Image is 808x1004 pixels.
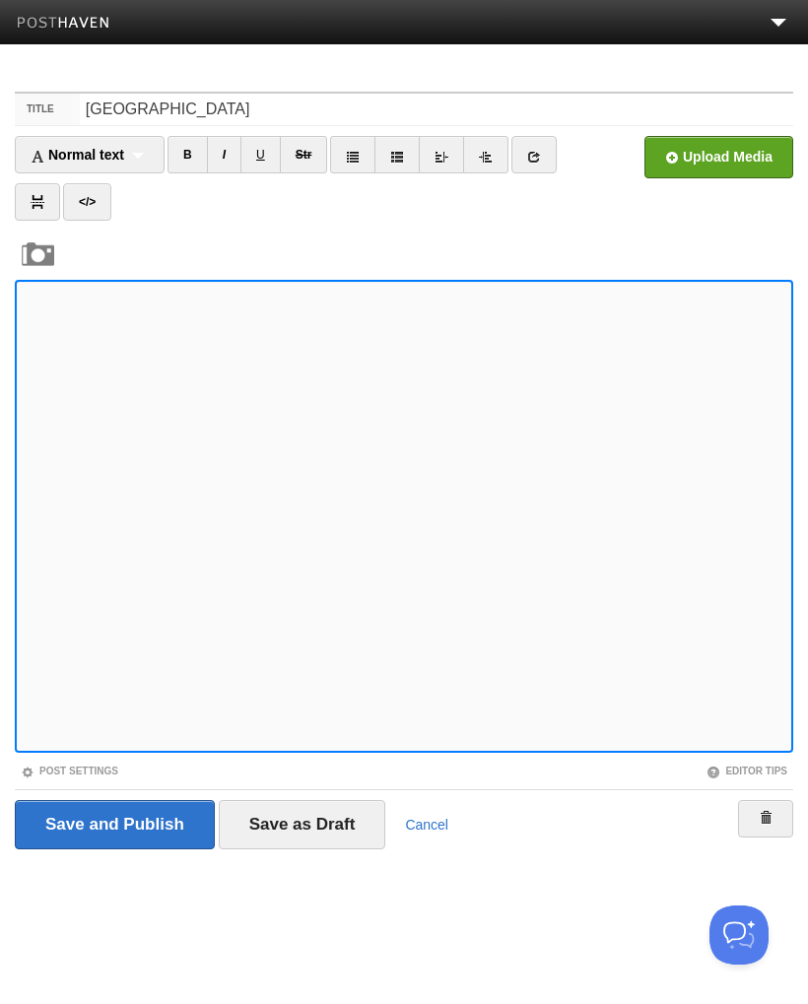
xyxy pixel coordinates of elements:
[31,147,124,163] span: Normal text
[240,136,281,173] a: U
[280,136,328,173] a: Str
[709,905,769,965] iframe: Help Scout Beacon - Open
[707,766,787,776] a: Editor Tips
[15,94,80,125] label: Title
[168,136,208,173] a: B
[31,195,44,209] img: pagebreak-icon.png
[63,183,111,221] a: </>
[15,231,62,278] img: image.png
[405,817,448,833] a: Cancel
[15,800,215,849] input: Save and Publish
[296,148,312,162] del: Str
[219,800,386,849] input: Save as Draft
[17,17,110,32] img: Posthaven-bar
[207,136,241,173] a: I
[21,766,118,776] a: Post Settings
